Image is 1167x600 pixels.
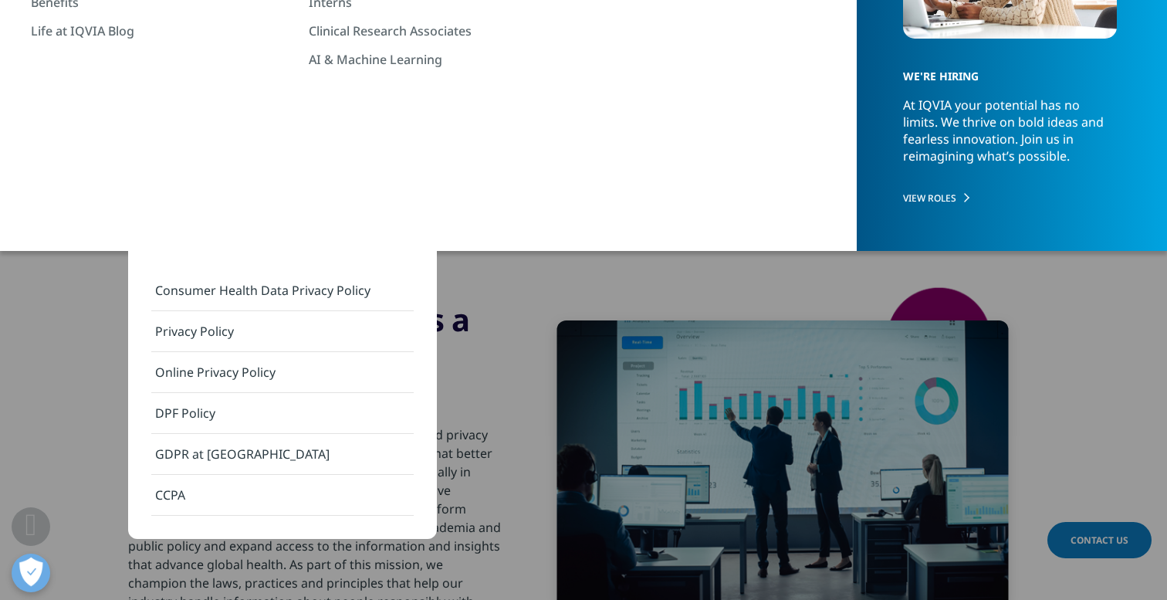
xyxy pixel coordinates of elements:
[151,311,414,352] a: Privacy Policy
[309,22,571,39] a: Clinical Research Associates
[1071,534,1128,547] span: Contact Us
[151,393,414,434] a: DPF Policy
[151,352,414,393] a: Online Privacy Policy
[1047,522,1152,558] a: Contact Us
[151,270,414,311] a: Consumer Health Data Privacy Policy
[309,51,571,68] a: AI & Machine Learning
[903,42,1106,97] h5: WE'RE HIRING
[151,434,414,475] a: GDPR at [GEOGRAPHIC_DATA]
[903,192,1117,205] a: VIEW ROLES
[903,97,1116,178] p: At IQVIA your potential has no limits. We thrive on bold ideas and fearless innovation. Join us i...
[31,22,293,39] a: Life at IQVIA Blog
[151,475,414,516] a: CCPA
[12,554,50,592] button: Open Preferences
